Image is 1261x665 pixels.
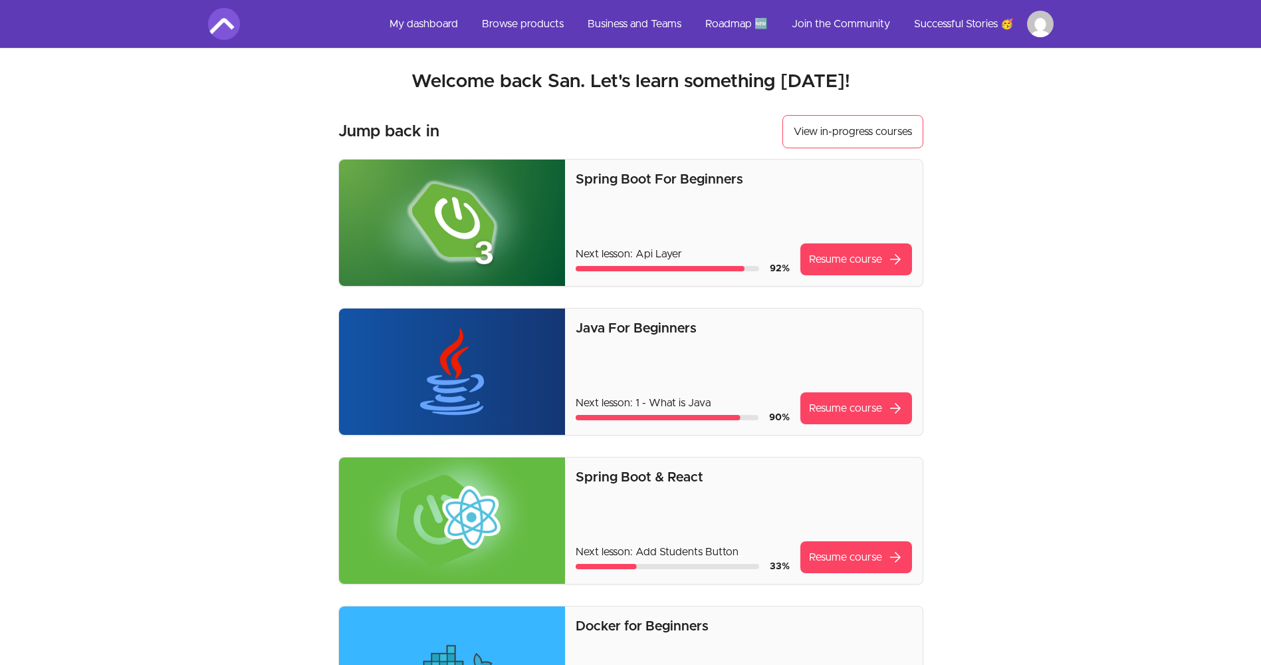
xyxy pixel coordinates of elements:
p: Next lesson: Api Layer [576,246,789,262]
img: Product image for Java For Beginners [339,309,566,435]
nav: Main [379,8,1054,40]
a: Join the Community [781,8,901,40]
span: arrow_forward [887,400,903,416]
img: Product image for Spring Boot For Beginners [339,160,566,286]
a: Successful Stories 🥳 [903,8,1024,40]
div: Course progress [576,266,758,271]
a: Roadmap 🆕 [695,8,778,40]
span: 33 % [770,562,790,571]
p: Spring Boot For Beginners [576,170,911,189]
h3: Jump back in [338,121,439,142]
img: Profile image for San Tol [1027,11,1054,37]
span: arrow_forward [887,251,903,267]
h2: Welcome back San. Let's learn something [DATE]! [208,70,1054,94]
a: Business and Teams [577,8,692,40]
p: Docker for Beginners [576,617,911,636]
span: arrow_forward [887,549,903,565]
p: Spring Boot & React [576,468,911,487]
a: Browse products [471,8,574,40]
img: Product image for Spring Boot & React [339,458,566,584]
span: 92 % [770,264,790,273]
p: Next lesson: Add Students Button [576,544,789,560]
img: Amigoscode logo [208,8,240,40]
a: Resume coursearrow_forward [800,392,912,424]
div: Course progress [576,564,758,569]
span: 90 % [769,413,790,422]
div: Course progress [576,415,758,420]
p: Next lesson: 1 - What is Java [576,395,789,411]
a: My dashboard [379,8,469,40]
a: Resume coursearrow_forward [800,243,912,275]
p: Java For Beginners [576,319,911,338]
a: Resume coursearrow_forward [800,541,912,573]
button: View in-progress courses [782,115,923,148]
